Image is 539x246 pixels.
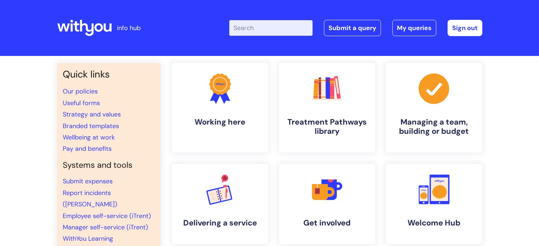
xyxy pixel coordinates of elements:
a: Employee self-service (iTrent) [63,212,151,220]
a: WithYou Learning [63,234,113,243]
h4: Managing a team, building or budget [392,118,477,136]
a: Sign out [448,20,482,36]
a: Branded templates [63,122,119,130]
h4: Get involved [285,218,370,228]
a: Submit a query [324,20,381,36]
h4: Treatment Pathways library [285,118,370,136]
a: Manager self-service (iTrent) [63,223,148,231]
a: Pay and benefits [63,144,112,153]
h4: Working here [178,118,263,127]
a: My queries [392,20,436,36]
a: Useful forms [63,99,100,107]
a: Our policies [63,87,98,96]
h4: Systems and tools [63,160,155,170]
h3: Quick links [63,69,155,80]
a: Treatment Pathways library [279,63,375,153]
a: Working here [172,63,268,153]
a: Delivering a service [172,164,268,244]
a: Report incidents ([PERSON_NAME]) [63,189,117,208]
p: info hub [117,22,141,34]
a: Welcome Hub [386,164,482,244]
a: Get involved [279,164,375,244]
input: Search [229,20,313,36]
a: Strategy and values [63,110,121,119]
h4: Delivering a service [178,218,263,228]
a: Wellbeing at work [63,133,115,142]
a: Submit expenses [63,177,113,185]
h4: Welcome Hub [392,218,477,228]
div: | - [229,20,482,36]
a: Managing a team, building or budget [386,63,482,153]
